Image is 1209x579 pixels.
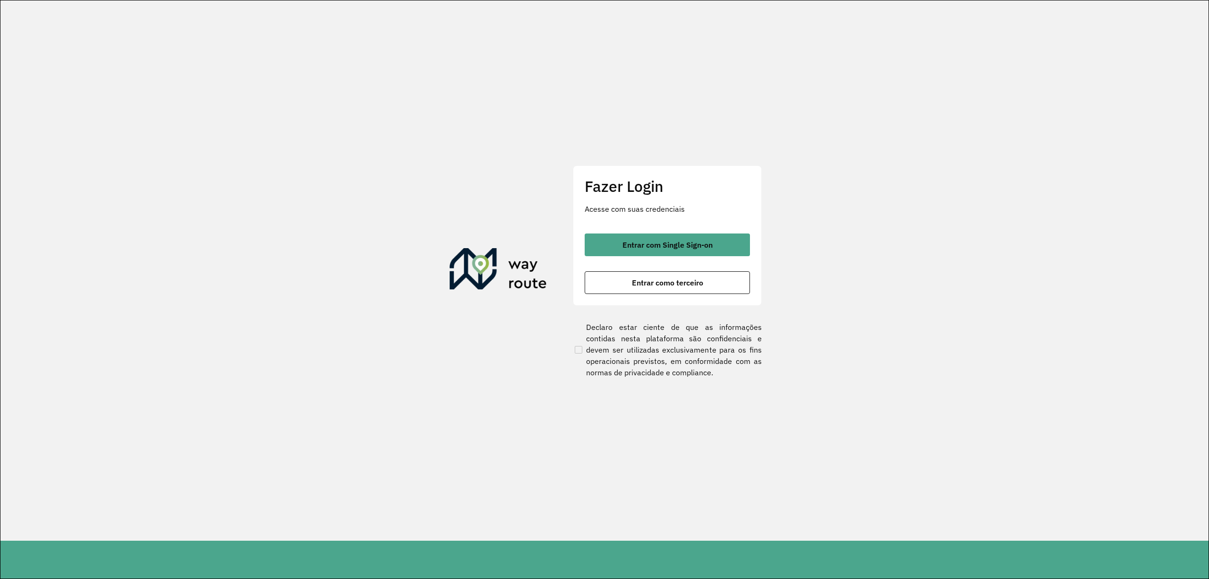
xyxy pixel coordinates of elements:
button: button [585,233,750,256]
span: Entrar como terceiro [632,279,703,286]
span: Entrar com Single Sign-on [622,241,713,249]
label: Declaro estar ciente de que as informações contidas nesta plataforma são confidenciais e devem se... [573,321,762,378]
p: Acesse com suas credenciais [585,203,750,215]
button: button [585,271,750,294]
h2: Fazer Login [585,177,750,195]
img: Roteirizador AmbevTech [450,248,547,294]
